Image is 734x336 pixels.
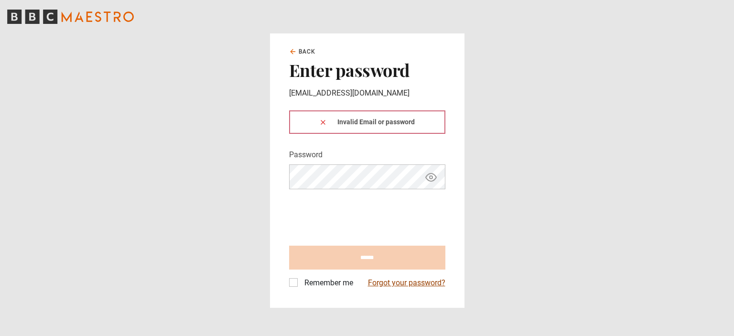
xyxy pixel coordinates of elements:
[289,60,445,80] h2: Enter password
[299,47,316,56] span: Back
[301,277,353,289] label: Remember me
[289,197,434,234] iframe: reCAPTCHA
[289,149,323,161] label: Password
[289,47,316,56] a: Back
[7,10,134,24] svg: BBC Maestro
[289,87,445,99] p: [EMAIL_ADDRESS][DOMAIN_NAME]
[423,169,439,185] button: Show password
[368,277,445,289] a: Forgot your password?
[289,110,445,134] div: Invalid Email or password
